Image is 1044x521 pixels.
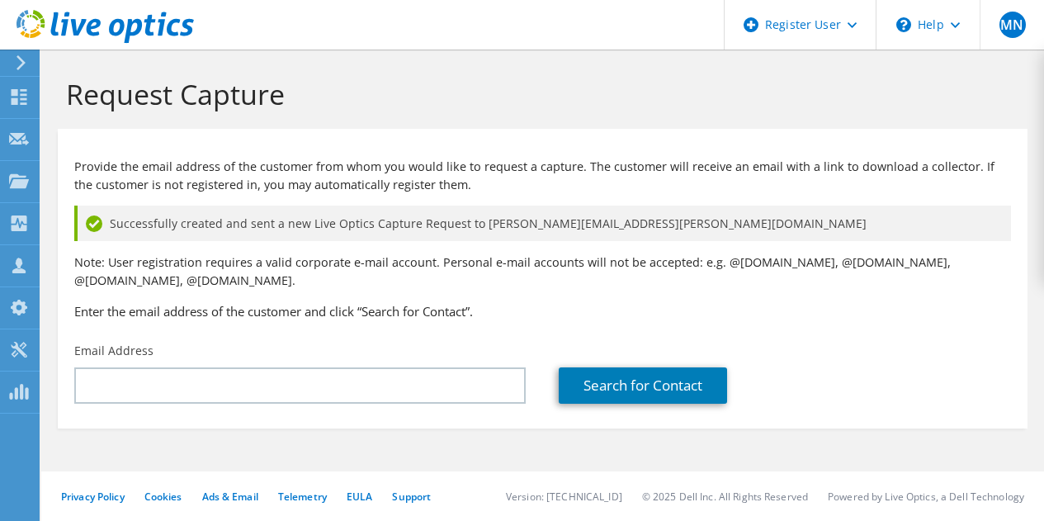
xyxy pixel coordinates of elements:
[896,17,911,32] svg: \n
[506,490,622,504] li: Version: [TECHNICAL_ID]
[999,12,1026,38] span: MN
[202,490,258,504] a: Ads & Email
[74,253,1011,290] p: Note: User registration requires a valid corporate e-mail account. Personal e-mail accounts will ...
[144,490,182,504] a: Cookies
[347,490,372,504] a: EULA
[74,302,1011,320] h3: Enter the email address of the customer and click “Search for Contact”.
[110,215,867,233] span: Successfully created and sent a new Live Optics Capture Request to [PERSON_NAME][EMAIL_ADDRESS][P...
[74,343,154,359] label: Email Address
[278,490,327,504] a: Telemetry
[66,77,1011,111] h1: Request Capture
[61,490,125,504] a: Privacy Policy
[392,490,431,504] a: Support
[559,367,727,404] a: Search for Contact
[642,490,808,504] li: © 2025 Dell Inc. All Rights Reserved
[828,490,1024,504] li: Powered by Live Optics, a Dell Technology
[74,158,1011,194] p: Provide the email address of the customer from whom you would like to request a capture. The cust...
